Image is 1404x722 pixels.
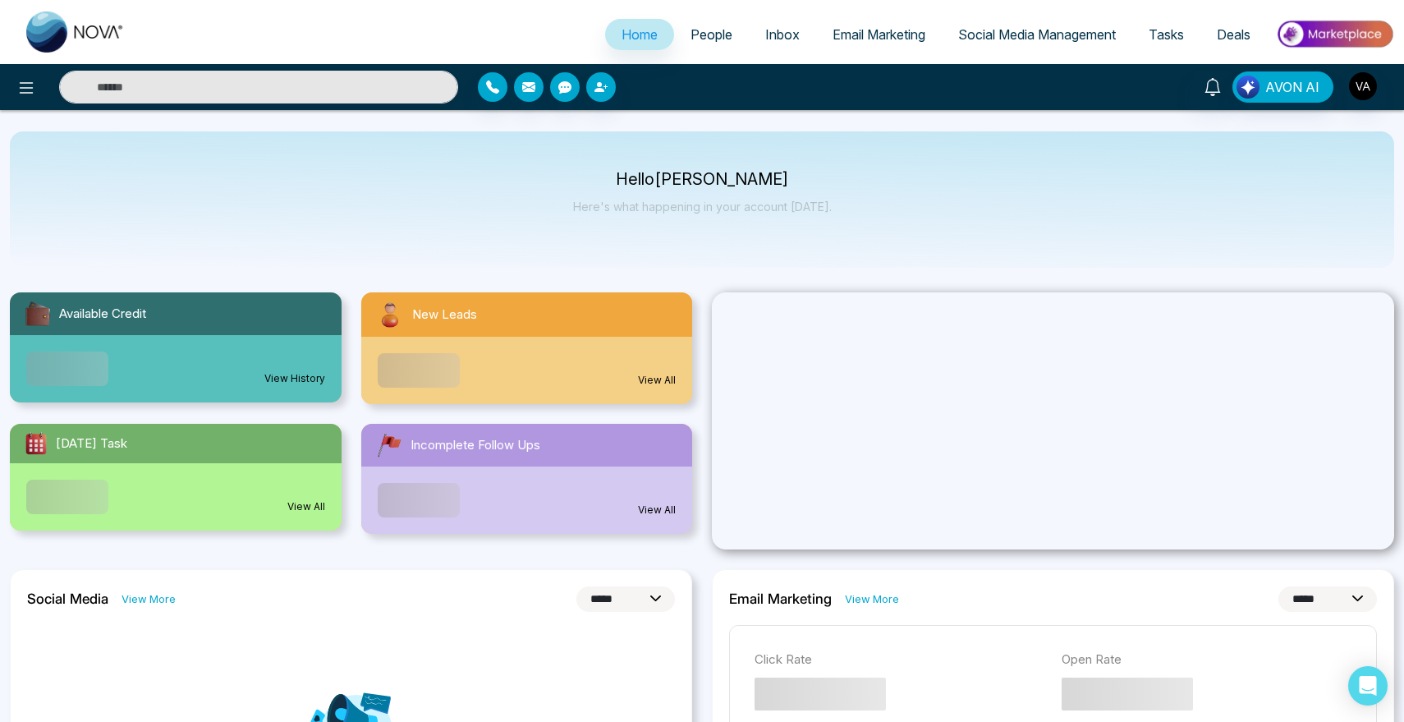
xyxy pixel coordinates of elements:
[59,305,146,324] span: Available Credit
[1217,26,1250,43] span: Deals
[122,591,176,607] a: View More
[1062,651,1352,669] p: Open Rate
[374,299,406,330] img: newLeads.svg
[573,172,832,186] p: Hello [PERSON_NAME]
[958,26,1116,43] span: Social Media Management
[374,430,404,460] img: followUps.svg
[622,26,658,43] span: Home
[942,19,1132,50] a: Social Media Management
[412,306,477,324] span: New Leads
[351,424,703,534] a: Incomplete Follow UpsView All
[749,19,816,50] a: Inbox
[287,499,325,514] a: View All
[351,292,703,404] a: New LeadsView All
[691,26,732,43] span: People
[1132,19,1200,50] a: Tasks
[833,26,925,43] span: Email Marketing
[638,373,676,388] a: View All
[1348,666,1388,706] div: Open Intercom Messenger
[1232,71,1333,103] button: AVON AI
[56,435,127,453] span: [DATE] Task
[1237,76,1259,99] img: Lead Flow
[573,200,832,214] p: Here's what happening in your account [DATE].
[23,430,49,457] img: todayTask.svg
[1265,77,1319,97] span: AVON AI
[729,591,832,607] h2: Email Marketing
[845,591,899,607] a: View More
[755,651,1045,669] p: Click Rate
[816,19,942,50] a: Email Marketing
[1349,72,1377,100] img: User Avatar
[765,26,800,43] span: Inbox
[674,19,749,50] a: People
[605,19,674,50] a: Home
[1149,26,1184,43] span: Tasks
[26,11,125,53] img: Nova CRM Logo
[411,436,540,455] span: Incomplete Follow Ups
[1200,19,1267,50] a: Deals
[23,299,53,329] img: availableCredit.svg
[638,503,676,517] a: View All
[264,371,325,386] a: View History
[1275,16,1394,53] img: Market-place.gif
[27,591,108,607] h2: Social Media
